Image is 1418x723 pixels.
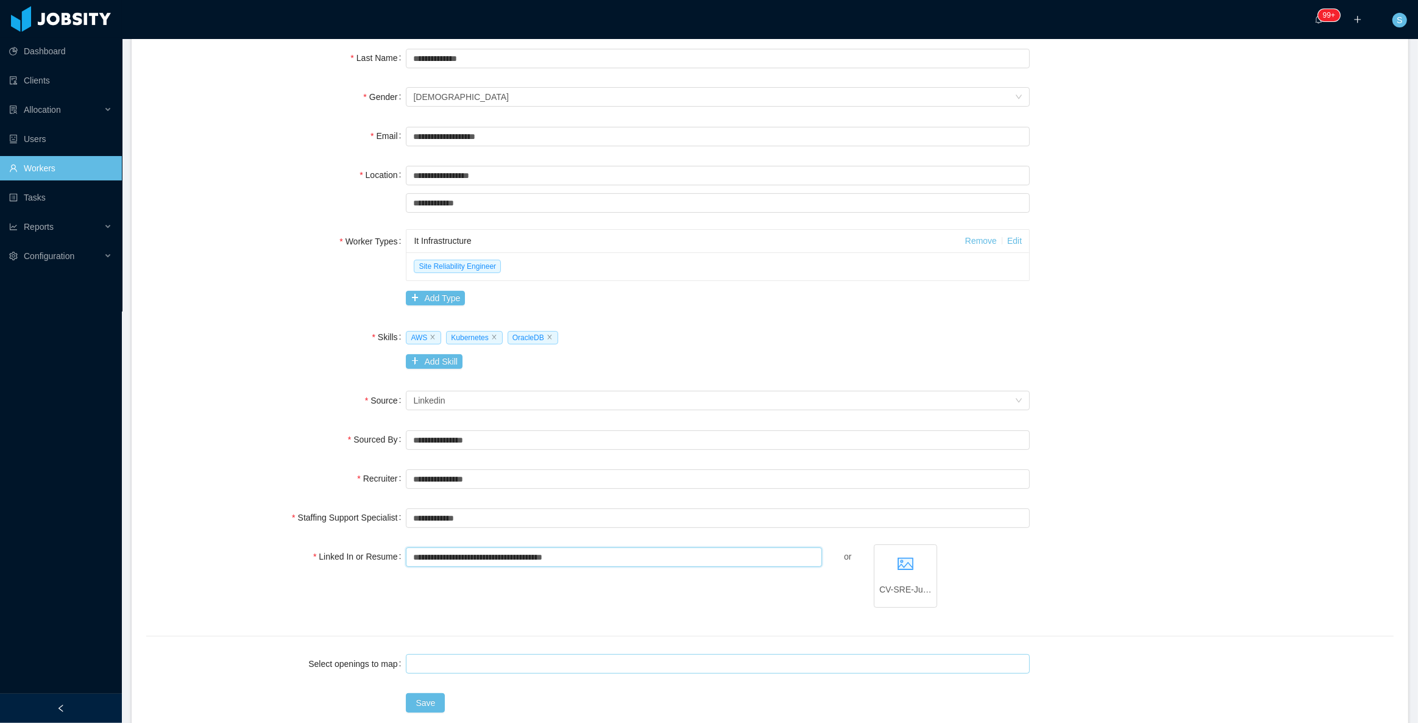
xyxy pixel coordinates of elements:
[24,251,74,261] span: Configuration
[9,127,112,151] a: icon: robotUsers
[491,334,497,340] i: icon: close
[372,332,406,342] label: Skills
[406,331,441,344] span: AWS
[9,252,18,260] i: icon: setting
[9,223,18,231] i: icon: line-chart
[370,131,406,141] label: Email
[822,544,874,569] div: or
[360,170,406,180] label: Location
[965,236,997,246] a: Remove
[1353,15,1362,24] i: icon: plus
[348,435,406,444] label: Sourced By
[446,331,502,344] span: Kubernetes
[9,156,112,180] a: icon: userWorkers
[1318,9,1340,21] sup: 1213
[406,693,445,713] button: Save
[313,552,406,561] label: Linked In or Resume
[406,291,465,305] button: icon: plusAdd Type
[413,391,445,410] div: Linkedin
[350,53,406,63] label: Last Name
[365,396,406,405] label: Source
[363,92,406,102] label: Gender
[339,237,406,246] label: Worker Types
[1015,93,1023,102] i: icon: down
[24,105,61,115] span: Allocation
[409,657,416,671] input: Select openings to map
[9,68,112,93] a: icon: auditClients
[308,659,406,669] label: Select openings to map
[414,260,501,273] span: Site Reliability Engineer
[1314,15,1323,24] i: icon: bell
[414,230,965,252] div: It Infrastructure
[9,105,18,114] i: icon: solution
[406,127,1030,146] input: Email
[9,39,112,63] a: icon: pie-chartDashboard
[24,222,54,232] span: Reports
[430,334,436,340] i: icon: close
[413,88,509,106] div: Male
[9,185,112,210] a: icon: profileTasks
[357,474,406,483] label: Recruiter
[406,354,462,369] button: icon: plusAdd Skill
[406,547,821,567] input: Linked In or Resume
[1007,236,1022,246] a: Edit
[292,513,406,522] label: Staffing Support Specialist
[547,334,553,340] i: icon: close
[406,49,1030,68] input: Last Name
[508,331,558,344] span: OracleDB
[1397,13,1402,27] span: S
